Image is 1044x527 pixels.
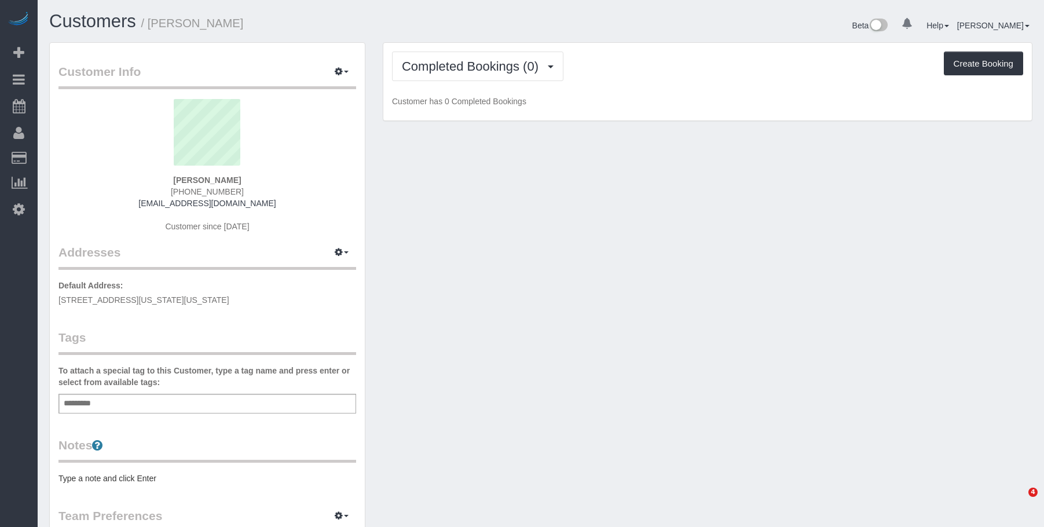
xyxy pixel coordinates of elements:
a: Help [926,21,949,30]
label: Default Address: [58,280,123,291]
img: New interface [869,19,888,34]
a: Customers [49,11,136,31]
small: / [PERSON_NAME] [141,17,244,30]
span: 4 [1028,488,1038,497]
span: Customer since [DATE] [165,222,249,231]
legend: Notes [58,437,356,463]
pre: Type a note and click Enter [58,473,356,484]
button: Create Booking [944,52,1023,76]
button: Completed Bookings (0) [392,52,563,81]
span: [PHONE_NUMBER] [171,187,244,196]
img: Automaid Logo [7,12,30,28]
iframe: Intercom live chat [1005,488,1032,515]
strong: [PERSON_NAME] [173,175,241,185]
a: Beta [852,21,888,30]
legend: Tags [58,329,356,355]
p: Customer has 0 Completed Bookings [392,96,1023,107]
a: [PERSON_NAME] [957,21,1030,30]
span: Completed Bookings (0) [402,59,544,74]
span: [STREET_ADDRESS][US_STATE][US_STATE] [58,295,229,305]
legend: Customer Info [58,63,356,89]
a: [EMAIL_ADDRESS][DOMAIN_NAME] [138,199,276,208]
label: To attach a special tag to this Customer, type a tag name and press enter or select from availabl... [58,365,356,388]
